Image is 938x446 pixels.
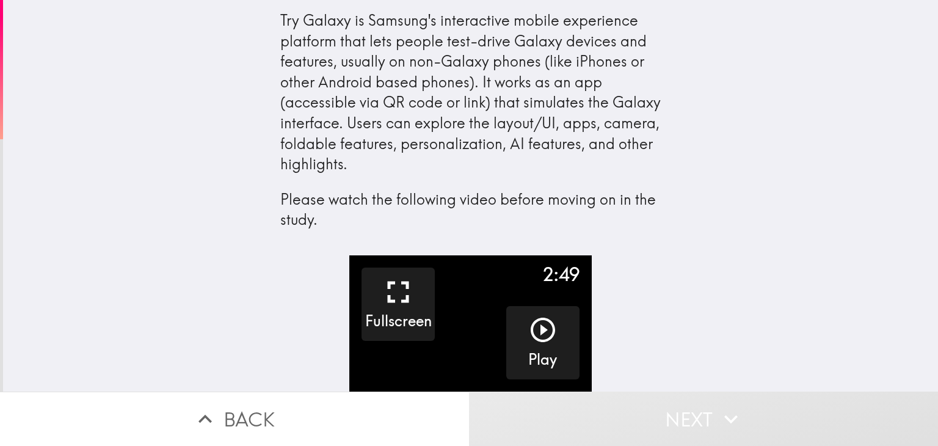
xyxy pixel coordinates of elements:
div: 2:49 [543,261,580,287]
p: Please watch the following video before moving on in the study. [280,189,661,230]
button: Fullscreen [362,268,435,341]
h5: Fullscreen [365,311,432,332]
button: Play [506,306,580,379]
button: Next [469,392,938,446]
div: Try Galaxy is Samsung's interactive mobile experience platform that lets people test-drive Galaxy... [280,10,661,230]
h5: Play [528,349,557,370]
